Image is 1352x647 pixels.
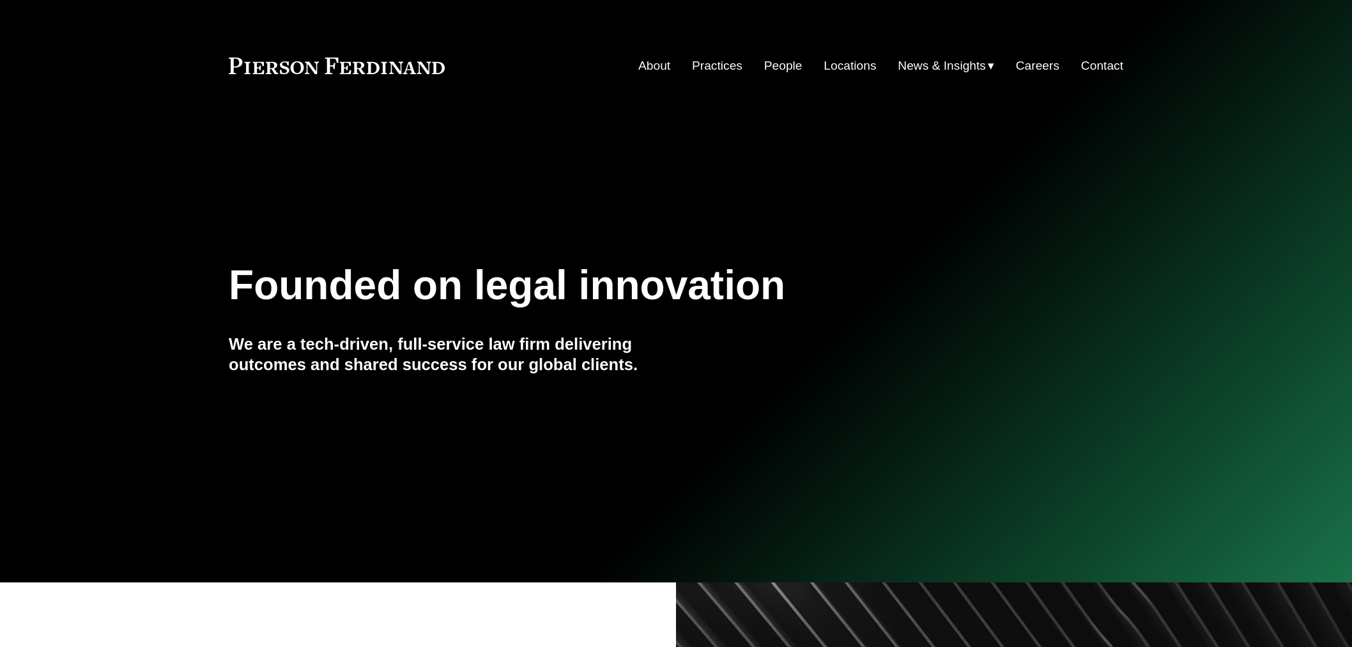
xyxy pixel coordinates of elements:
a: Locations [824,54,876,78]
a: Careers [1016,54,1059,78]
a: Practices [692,54,742,78]
span: News & Insights [898,55,986,77]
a: About [638,54,670,78]
a: Contact [1081,54,1123,78]
a: People [764,54,803,78]
a: folder dropdown [898,54,994,78]
h1: Founded on legal innovation [229,262,974,309]
h4: We are a tech-driven, full-service law firm delivering outcomes and shared success for our global... [229,334,676,375]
